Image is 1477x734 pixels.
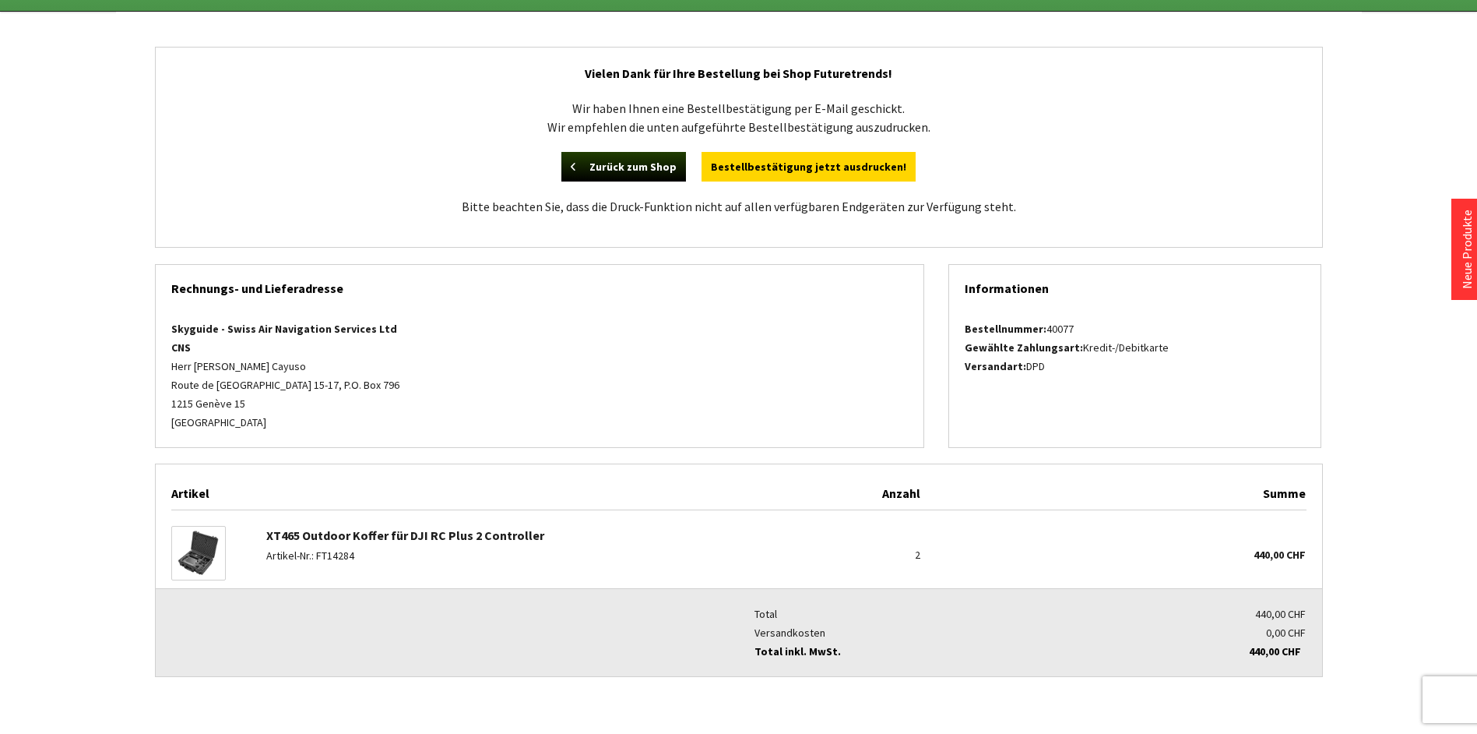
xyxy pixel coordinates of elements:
span: Herr [171,359,192,373]
a: Zurück zum Shop [561,152,686,182]
strong: Gewählte Zahlungsart: [965,341,1083,355]
span: CNS [171,341,191,355]
div: Summe [920,480,1306,510]
span: Skyguide - Swiss Air Navigation Services Ltd [171,322,397,336]
a: XT465 Outdoor Koffer für DJI RC Plus 2 Controller [266,528,544,543]
span: 1215 [171,397,193,411]
div: 440,00 CHF [920,518,1306,579]
strong: Bestellnummer: [965,322,1046,336]
div: 2 [795,518,920,579]
div: 440,00 CHF [1141,605,1306,623]
div: Informationen [965,265,1305,304]
span: Cayuso [272,359,306,373]
span: [GEOGRAPHIC_DATA] [171,415,266,429]
strong: Versandart: [965,359,1026,373]
div: Anzahl [795,480,920,510]
div: 40077 Kredit-/Debitkarte DPD [949,304,1321,447]
div: Artikel [171,480,796,510]
span: Route de [GEOGRAPHIC_DATA] 15-17, P.O. Box 796 [171,378,399,392]
div: 440,00 CHF [1136,642,1302,661]
div: Total [754,605,1141,623]
div: Total inkl. MwSt. [754,642,1141,661]
p: Wir haben Ihnen eine Bestellbestätigung per E-Mail geschickt. Wir empfehlen die unten aufgeführte... [171,99,1306,136]
div: 0,00 CHF [1141,623,1306,642]
div: Versandkosten [754,623,1141,642]
p: Bitte beachten Sie, dass die Druck-Funktion nicht auf allen verfügbaren Endgeräten zur Verfügung ... [171,197,1306,216]
a: Neue Produkte [1459,210,1475,289]
img: XT465 Outdoor Koffer für DJI RC Plus 2 Controller [172,527,225,580]
span: [PERSON_NAME] [194,359,269,373]
a: Bestellbestätigung jetzt ausdrucken! [702,152,916,182]
div: Rechnungs- und Lieferadresse [171,265,908,304]
h2: Vielen Dank für Ihre Bestellung bei Shop Futuretrends! [171,48,1306,83]
span: Genève 15 [195,397,245,411]
p: Artikel-Nr.: FT14284 [266,546,788,565]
